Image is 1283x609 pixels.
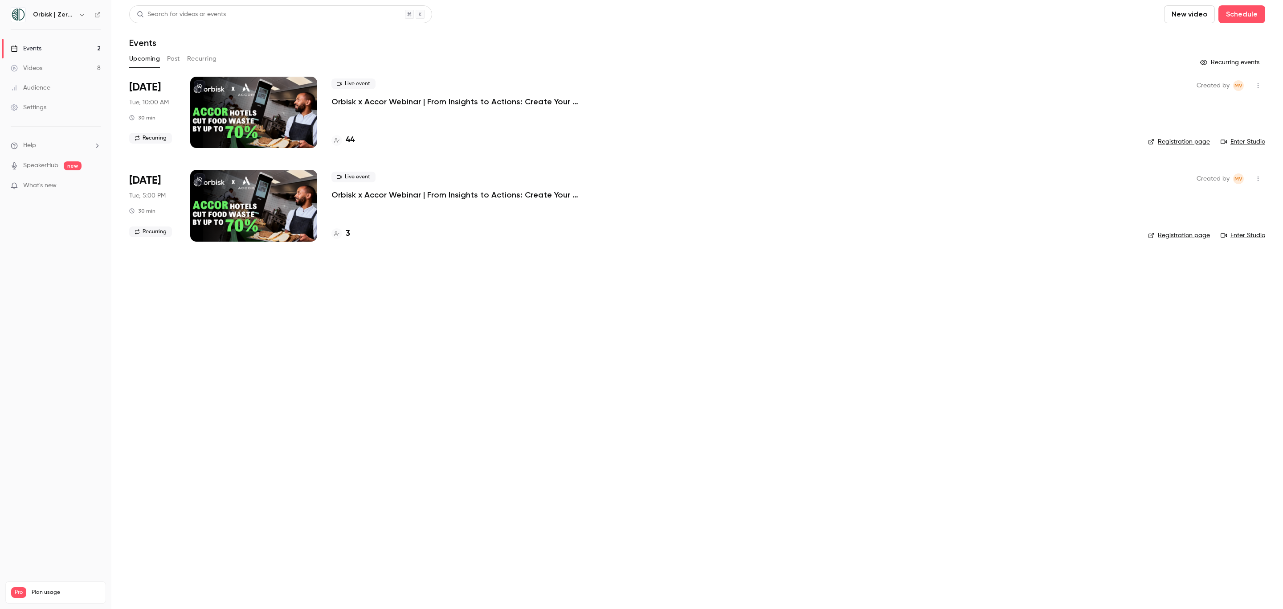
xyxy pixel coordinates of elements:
[1221,231,1265,240] a: Enter Studio
[11,64,42,73] div: Videos
[11,83,50,92] div: Audience
[129,226,172,237] span: Recurring
[137,10,226,19] div: Search for videos or events
[331,134,355,146] a: 44
[11,44,41,53] div: Events
[1233,80,1244,91] span: Mariniki Vasileiou
[33,10,75,19] h6: Orbisk | Zero Food Waste
[1196,55,1265,70] button: Recurring events
[129,52,160,66] button: Upcoming
[1197,80,1230,91] span: Created by
[11,141,101,150] li: help-dropdown-opener
[331,189,599,200] a: Orbisk x Accor Webinar | From Insights to Actions: Create Your Personalized Food Waste Plan with ...
[346,228,350,240] h4: 3
[11,587,26,598] span: Pro
[1148,231,1210,240] a: Registration page
[32,589,100,596] span: Plan usage
[346,134,355,146] h4: 44
[1197,173,1230,184] span: Created by
[331,78,376,89] span: Live event
[129,98,169,107] span: Tue, 10:00 AM
[129,114,155,121] div: 30 min
[129,170,176,241] div: Sep 16 Tue, 5:00 PM (Europe/Amsterdam)
[1233,173,1244,184] span: Mariniki Vasileiou
[129,37,156,48] h1: Events
[129,173,161,188] span: [DATE]
[1164,5,1215,23] button: New video
[129,80,161,95] span: [DATE]
[1221,137,1265,146] a: Enter Studio
[129,77,176,148] div: Sep 16 Tue, 10:00 AM (Europe/Amsterdam)
[1218,5,1265,23] button: Schedule
[1148,137,1210,146] a: Registration page
[167,52,180,66] button: Past
[90,182,101,190] iframe: Noticeable Trigger
[187,52,217,66] button: Recurring
[23,161,58,170] a: SpeakerHub
[1234,173,1242,184] span: MV
[331,96,599,107] a: Orbisk x Accor Webinar | From Insights to Actions: Create Your Personalized Food Waste Plan with ...
[129,207,155,214] div: 30 min
[23,141,36,150] span: Help
[331,172,376,182] span: Live event
[23,181,57,190] span: What's new
[331,228,350,240] a: 3
[129,133,172,144] span: Recurring
[129,191,166,200] span: Tue, 5:00 PM
[11,8,25,22] img: Orbisk | Zero Food Waste
[1234,80,1242,91] span: MV
[11,103,46,112] div: Settings
[64,161,82,170] span: new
